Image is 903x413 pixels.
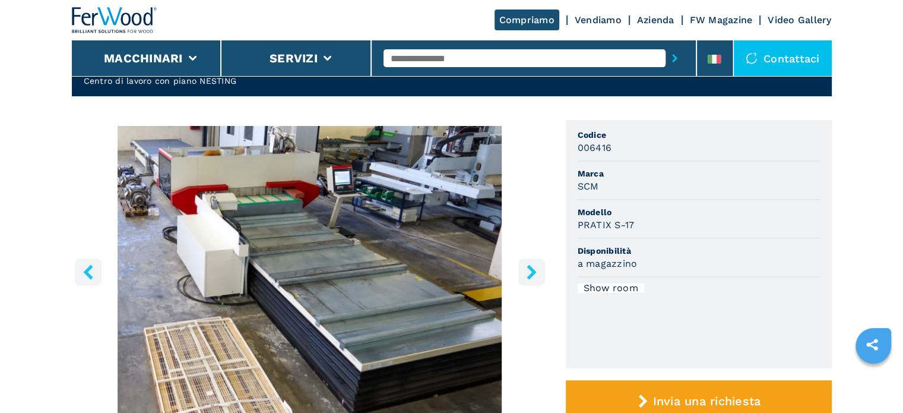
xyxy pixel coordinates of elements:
img: Contattaci [746,52,758,64]
a: Vendiamo [575,14,622,26]
button: submit-button [666,45,684,72]
span: Modello [578,206,820,218]
div: Show room [578,283,644,293]
button: Servizi [270,51,318,65]
iframe: Chat [853,360,894,404]
span: Disponibilità [578,245,820,257]
div: Contattaci [734,40,832,76]
button: left-button [75,258,102,285]
button: right-button [518,258,545,285]
h3: 006416 [578,141,612,155]
h2: Centro di lavoro con piano NESTING [84,75,237,87]
span: Codice [578,129,820,141]
a: Compriamo [495,10,559,30]
a: sharethis [857,330,887,360]
h3: SCM [578,179,599,193]
a: Video Gallery [768,14,831,26]
button: Macchinari [104,51,183,65]
span: Marca [578,168,820,179]
h3: a magazzino [578,257,638,270]
img: Ferwood [72,7,157,33]
h3: PRATIX S-17 [578,218,635,232]
a: Azienda [637,14,674,26]
a: FW Magazine [690,14,753,26]
span: Invia una richiesta [652,394,761,408]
